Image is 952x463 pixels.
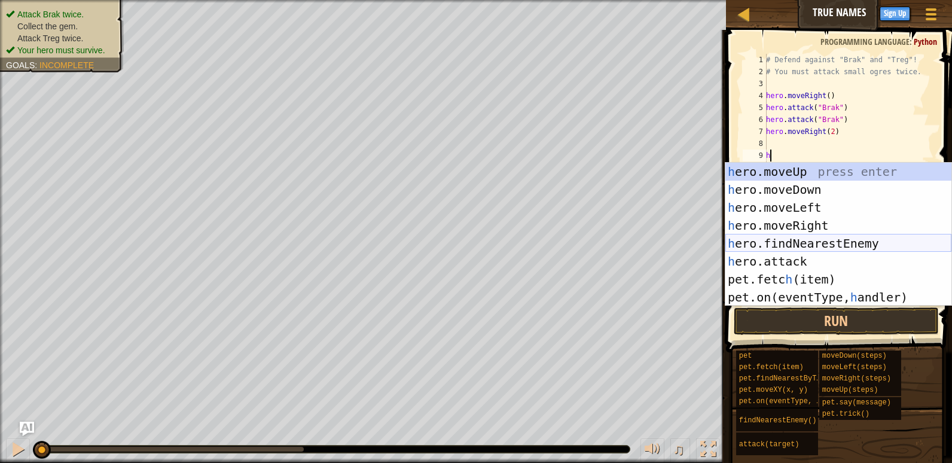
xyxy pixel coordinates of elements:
button: Toggle fullscreen [696,438,720,463]
div: 4 [743,90,767,102]
div: 8 [743,138,767,150]
div: 5 [743,102,767,114]
span: Attack Brak twice. [17,10,84,19]
div: 7 [743,126,767,138]
button: Sign Up [880,7,910,21]
button: Ctrl + P: Pause [6,438,30,463]
span: pet.on(eventType, handler) [739,397,851,406]
span: pet.say(message) [822,398,891,407]
span: pet.trick() [822,410,869,418]
span: Goals [6,60,35,70]
span: moveUp(steps) [822,386,878,394]
span: pet.moveXY(x, y) [739,386,808,394]
div: 3 [743,78,767,90]
span: attack(target) [739,440,800,449]
span: ♫ [673,440,685,458]
button: Run [734,307,939,335]
span: pet [739,352,752,360]
button: Show game menu [916,2,946,31]
span: Programming language [820,36,910,47]
button: ♫ [670,438,691,463]
span: Ask AI [816,7,836,18]
span: Hints [848,7,868,18]
div: 9 [743,150,767,162]
span: : [910,36,914,47]
button: Ask AI [810,2,842,25]
span: moveRight(steps) [822,374,891,383]
span: moveLeft(steps) [822,363,887,371]
button: Ask AI [20,422,34,436]
div: 2 [743,66,767,78]
span: Collect the gem. [17,22,78,31]
li: Your hero must survive. [6,44,115,56]
span: Incomplete [39,60,94,70]
span: Attack Treg twice. [17,33,83,43]
span: pet.findNearestByType(type) [739,374,855,383]
div: 10 [743,162,767,173]
span: Python [914,36,937,47]
span: : [35,60,39,70]
div: 6 [743,114,767,126]
span: moveDown(steps) [822,352,887,360]
button: Adjust volume [640,438,664,463]
span: Your hero must survive. [17,45,105,55]
li: Attack Brak twice. [6,8,115,20]
li: Attack Treg twice. [6,32,115,44]
div: 1 [743,54,767,66]
li: Collect the gem. [6,20,115,32]
span: pet.fetch(item) [739,363,804,371]
span: findNearestEnemy() [739,416,817,425]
